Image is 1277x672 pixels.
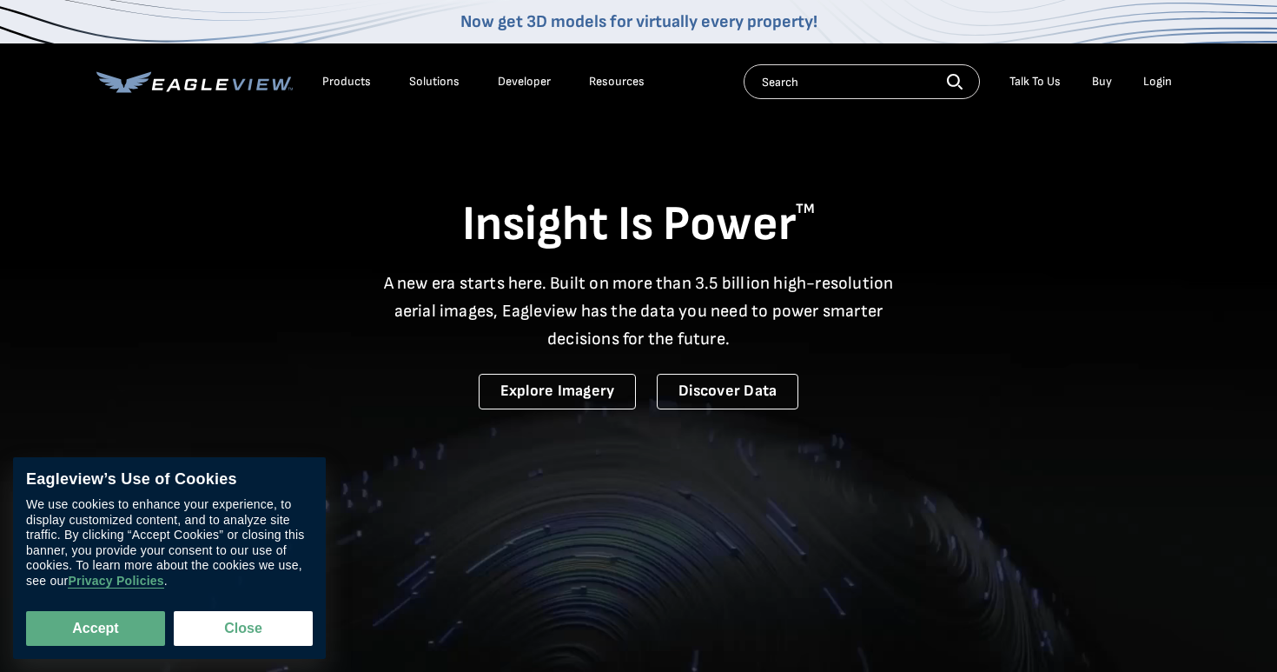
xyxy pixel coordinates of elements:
[373,269,904,353] p: A new era starts here. Built on more than 3.5 billion high-resolution aerial images, Eagleview ha...
[96,195,1181,256] h1: Insight Is Power
[26,470,313,489] div: Eagleview’s Use of Cookies
[479,374,637,409] a: Explore Imagery
[1092,74,1112,90] a: Buy
[460,11,817,32] a: Now get 3D models for virtually every property!
[26,498,313,589] div: We use cookies to enhance your experience, to display customized content, and to analyze site tra...
[322,74,371,90] div: Products
[1009,74,1061,90] div: Talk To Us
[498,74,551,90] a: Developer
[796,201,815,217] sup: TM
[409,74,460,90] div: Solutions
[744,64,980,99] input: Search
[26,611,165,646] button: Accept
[174,611,313,646] button: Close
[68,575,163,589] a: Privacy Policies
[657,374,798,409] a: Discover Data
[1143,74,1172,90] div: Login
[589,74,645,90] div: Resources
